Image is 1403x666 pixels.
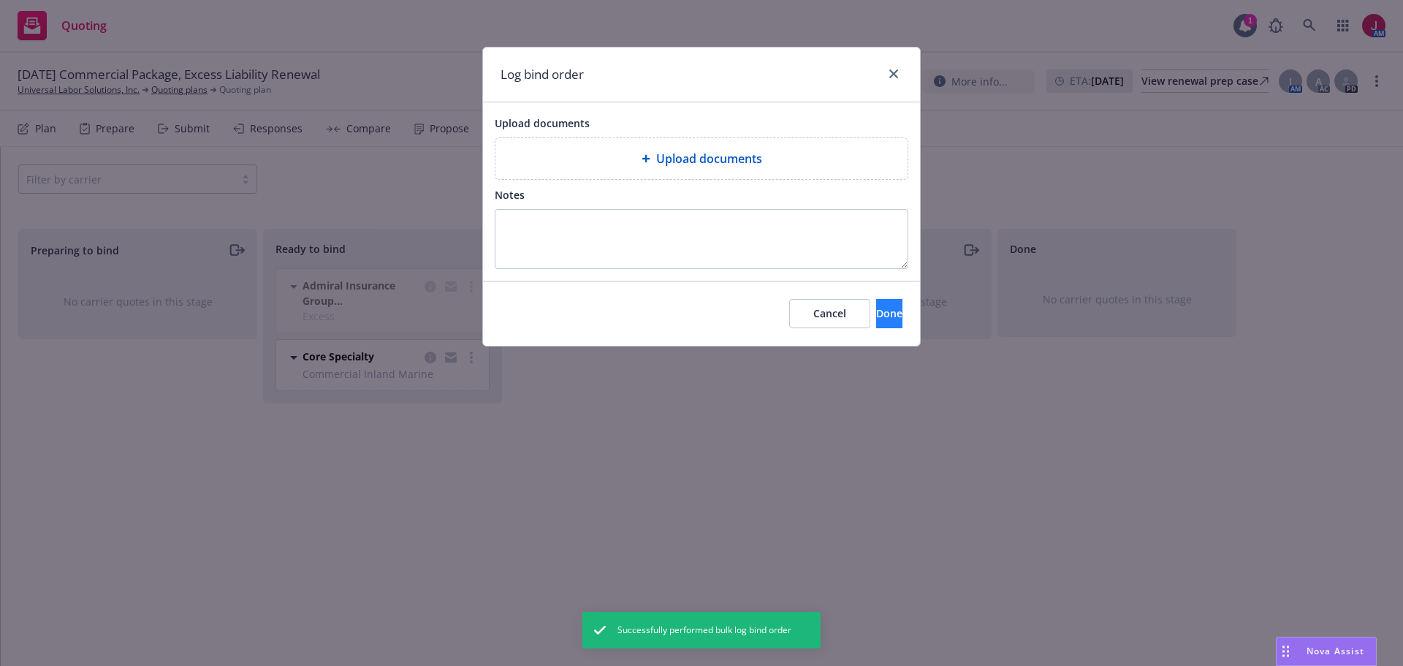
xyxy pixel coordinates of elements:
span: Upload documents [495,116,590,130]
span: Nova Assist [1307,645,1364,657]
span: Successfully performed bulk log bind order [617,624,791,637]
div: Upload documents [495,137,908,180]
span: Done [876,306,902,320]
button: Cancel [789,299,870,328]
a: close [885,65,902,83]
span: Upload documents [656,150,762,167]
div: Drag to move [1277,637,1295,665]
button: Nova Assist [1276,637,1377,666]
button: Done [876,299,902,328]
h1: Log bind order [501,65,584,84]
span: Cancel [813,306,846,320]
span: Notes [495,188,525,202]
